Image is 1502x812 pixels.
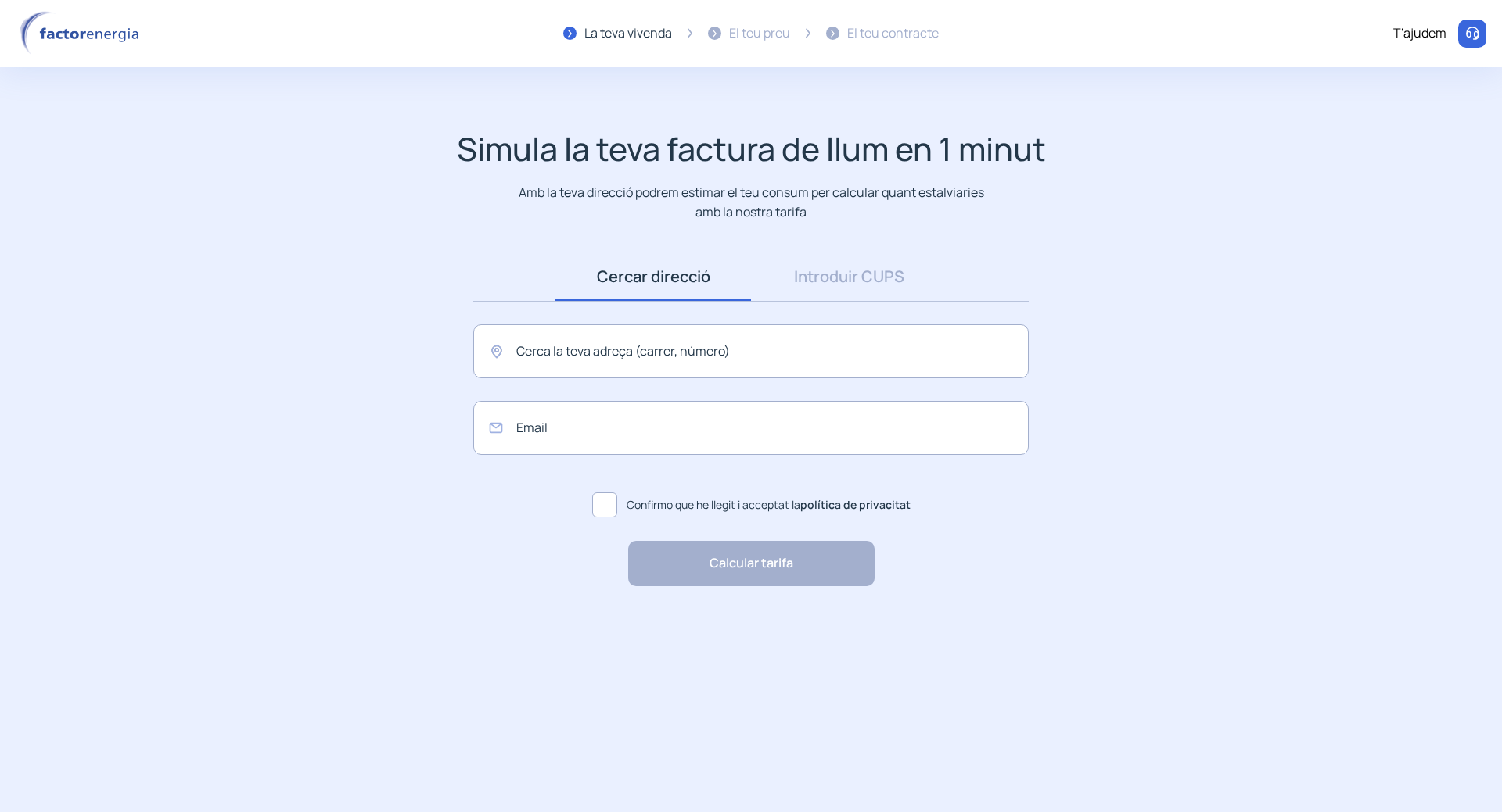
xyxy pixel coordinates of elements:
[555,252,751,301] a: Cercar direcció
[800,497,911,512] a: política de privacitat
[751,252,947,301] a: Introduir CUPS
[516,183,987,221] p: Amb la teva direcció podrem estimar el teu consum per calcular quant estalviaries amb la nostra t...
[457,130,1046,168] h1: Simula la teva factura de llum en 1 minut
[627,496,911,513] span: Confirmo que he llegit i acceptat la
[16,11,149,56] img: logo factor
[729,23,790,44] div: El teu preu
[1464,26,1480,41] img: llamar
[584,23,672,44] div: La teva vivenda
[847,23,939,44] div: El teu contracte
[1393,23,1446,44] div: T'ajudem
